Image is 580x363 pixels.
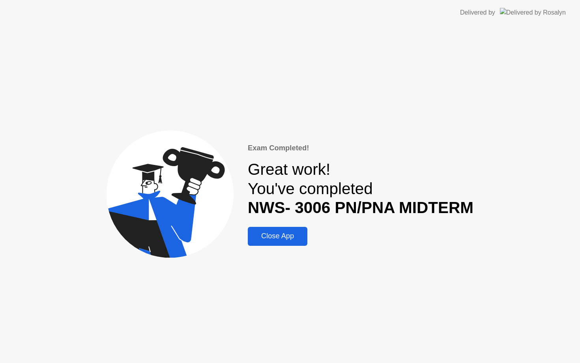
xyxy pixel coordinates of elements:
button: Close App [248,227,307,246]
img: Delivered by Rosalyn [500,8,566,17]
div: Exam Completed! [248,142,473,153]
div: Close App [250,232,305,240]
div: Delivered by [460,8,495,17]
div: Great work! You've completed [248,160,473,217]
b: NWS- 3006 PN/PNA MIDTERM [248,198,473,217]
